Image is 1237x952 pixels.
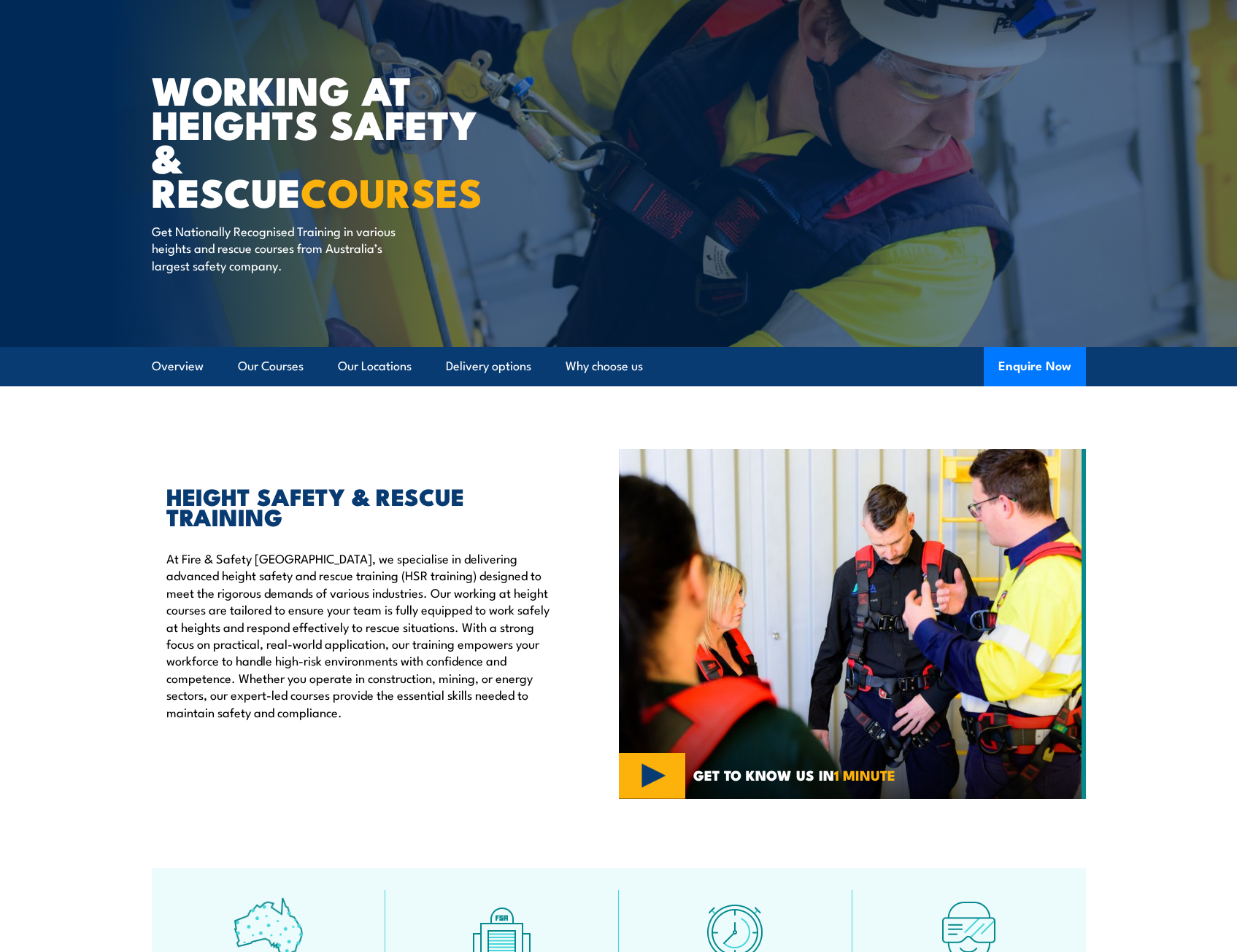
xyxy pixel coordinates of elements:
[166,550,552,720] p: At Fire & Safety [GEOGRAPHIC_DATA], we specialise in delivering advanced height safety and rescue...
[338,347,412,386] a: Our Locations
[152,347,204,386] a: Overview
[152,72,512,208] h1: WORKING AT HEIGHTS SAFETY & RESCUE
[301,160,482,221] strong: COURSES
[446,347,531,386] a: Delivery options
[834,764,895,785] strong: 1 MINUTE
[984,347,1086,386] button: Enquire Now
[152,222,418,273] p: Get Nationally Recognised Training in various heights and rescue courses from Australia’s largest...
[693,768,895,781] span: GET TO KNOW US IN
[566,347,643,386] a: Why choose us
[619,449,1086,799] img: Fire & Safety Australia offer working at heights courses and training
[166,485,552,526] h2: HEIGHT SAFETY & RESCUE TRAINING
[238,347,304,386] a: Our Courses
